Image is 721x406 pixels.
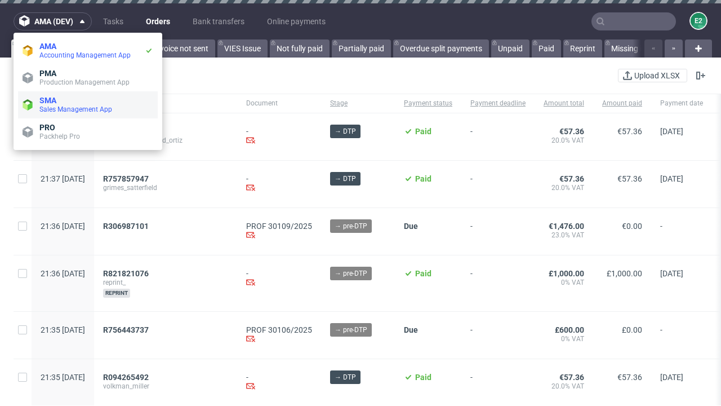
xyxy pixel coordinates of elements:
[660,373,683,382] span: [DATE]
[660,325,703,345] span: -
[246,174,312,194] div: -
[602,99,642,108] span: Amount paid
[691,13,706,29] figcaption: e2
[544,382,584,391] span: 20.0% VAT
[34,17,73,25] span: ama (dev)
[470,325,526,345] span: -
[39,133,80,140] span: Packhelp Pro
[549,222,584,231] span: €1,476.00
[404,325,418,334] span: Due
[335,372,356,382] span: → DTP
[622,325,642,334] span: £0.00
[617,373,642,382] span: €57.36
[393,39,489,58] a: Overdue split payments
[617,127,642,136] span: €57.36
[415,373,431,382] span: Paid
[103,278,228,287] span: reprint_
[559,373,584,382] span: €57.36
[270,39,330,58] a: Not fully paid
[103,269,149,278] span: R821821076
[660,222,703,241] span: -
[18,64,158,91] a: PMAProduction Management App
[39,42,56,51] span: AMA
[330,99,386,108] span: Stage
[103,325,151,334] a: R756443737
[103,136,228,145] span: o_reilly_douglas_and_ortiz
[103,183,228,192] span: grimes_satterfield
[607,269,642,278] span: £1,000.00
[260,12,332,30] a: Online payments
[404,222,418,231] span: Due
[39,78,130,86] span: Production Management App
[617,174,642,183] span: €57.36
[332,39,391,58] a: Partially paid
[544,136,584,145] span: 20.0% VAT
[470,174,526,194] span: -
[335,126,356,136] span: → DTP
[544,278,584,287] span: 0% VAT
[41,325,85,334] span: 21:35 [DATE]
[660,127,683,136] span: [DATE]
[559,174,584,183] span: €57.36
[246,325,312,334] a: PROF 30106/2025
[103,373,151,382] a: R094265492
[39,105,112,113] span: Sales Management App
[335,174,356,184] span: → DTP
[146,39,215,58] a: Invoice not sent
[555,325,584,334] span: £600.00
[186,12,251,30] a: Bank transfers
[415,269,431,278] span: Paid
[103,174,151,183] a: R757857947
[39,96,56,105] span: SMA
[544,231,584,240] span: 23.0% VAT
[491,39,529,58] a: Unpaid
[139,12,177,30] a: Orders
[470,222,526,241] span: -
[544,183,584,192] span: 20.0% VAT
[103,174,149,183] span: R757857947
[103,222,149,231] span: R306987101
[246,127,312,147] div: -
[470,373,526,392] span: -
[470,99,526,108] span: Payment deadline
[415,174,431,183] span: Paid
[559,127,584,136] span: €57.36
[217,39,268,58] a: VIES Issue
[544,99,584,108] span: Amount total
[96,12,130,30] a: Tasks
[246,222,312,231] a: PROF 30109/2025
[41,269,85,278] span: 21:36 [DATE]
[622,222,642,231] span: €0.00
[103,99,228,108] span: Order ID
[39,69,56,78] span: PMA
[335,221,367,231] span: → pre-DTP
[532,39,561,58] a: Paid
[18,91,158,118] a: SMASales Management App
[246,269,312,289] div: -
[39,51,131,59] span: Accounting Management App
[618,69,687,82] button: Upload XLSX
[41,373,85,382] span: 21:35 [DATE]
[660,174,683,183] span: [DATE]
[41,174,85,183] span: 21:37 [DATE]
[103,373,149,382] span: R094265492
[660,269,683,278] span: [DATE]
[549,269,584,278] span: £1,000.00
[660,99,703,108] span: Payment date
[544,334,584,343] span: 0% VAT
[18,118,158,145] a: PROPackhelp Pro
[39,123,55,132] span: PRO
[103,269,151,278] a: R821821076
[103,325,149,334] span: R756443737
[404,99,452,108] span: Payment status
[563,39,602,58] a: Reprint
[335,268,367,279] span: → pre-DTP
[604,39,671,58] a: Missing invoice
[14,12,92,30] button: ama (dev)
[41,222,85,231] span: 21:36 [DATE]
[632,72,682,80] span: Upload XLSX
[246,99,312,108] span: Document
[335,325,367,335] span: → pre-DTP
[103,382,228,391] span: volkman_miller
[415,127,431,136] span: Paid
